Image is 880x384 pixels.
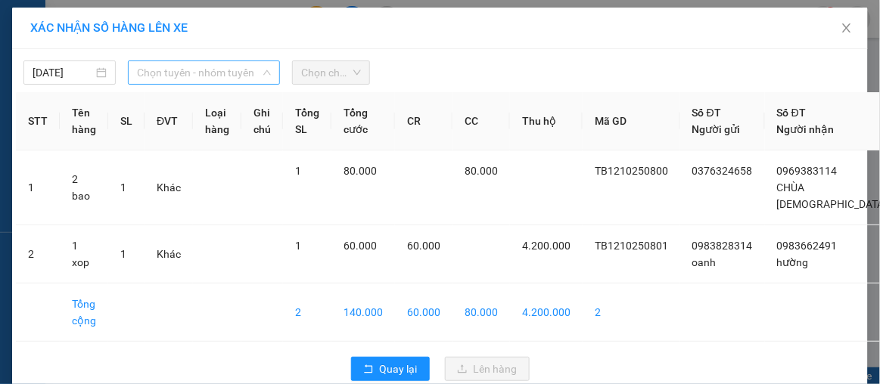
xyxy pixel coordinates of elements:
[583,92,680,150] th: Mã GD
[60,225,108,283] td: 1 xop
[16,225,60,283] td: 2
[692,107,721,119] span: Số ĐT
[80,39,148,51] span: 0983828314
[118,22,163,33] span: 19009397
[595,165,668,177] span: TB1210250800
[595,240,668,252] span: TB1210250801
[30,20,188,35] span: XÁC NHẬN SỐ HÀNG LÊN XE
[44,107,70,118] span: Nhổn
[120,248,126,260] span: 1
[120,181,126,194] span: 1
[331,283,395,342] td: 140.000
[60,92,108,150] th: Tên hàng
[452,283,510,342] td: 80.000
[777,256,809,268] span: hường
[283,283,331,342] td: 2
[826,8,868,50] button: Close
[510,283,583,342] td: 4.200.000
[11,55,27,67] span: Gửi
[44,55,192,82] span: VP Diêm Điền -
[465,165,498,177] span: 80.000
[777,165,838,177] span: 0969383114
[692,123,741,135] span: Người gửi
[64,22,115,33] strong: HOTLINE :
[380,361,418,377] span: Quay lại
[351,357,430,381] button: rollbackQuay lại
[777,107,806,119] span: Số ĐT
[777,123,835,135] span: Người nhận
[452,92,510,150] th: CC
[583,283,680,342] td: 2
[60,150,108,225] td: 2 bao
[263,68,272,77] span: down
[108,92,145,150] th: SL
[11,105,36,116] span: Nhận
[301,61,360,84] span: Chọn chuyến
[522,240,571,252] span: 4.200.000
[692,240,753,252] span: 0983828314
[137,61,271,84] span: Chọn tuyến - nhóm tuyến
[510,92,583,150] th: Thu hộ
[92,91,159,104] span: 0983662491
[841,22,853,34] span: close
[16,92,60,150] th: STT
[363,364,374,376] span: rollback
[692,256,717,268] span: oanh
[445,357,530,381] button: uploadLên hàng
[777,240,838,252] span: 0983662491
[692,165,753,177] span: 0376324658
[47,91,159,104] span: hường -
[60,283,108,342] td: Tổng cộng
[16,150,60,225] td: 1
[395,283,452,342] td: 60.000
[33,8,195,20] strong: CÔNG TY VẬN TẢI ĐỨC TRƯỞNG
[33,64,93,81] input: 12/10/2025
[44,39,148,51] span: oanh -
